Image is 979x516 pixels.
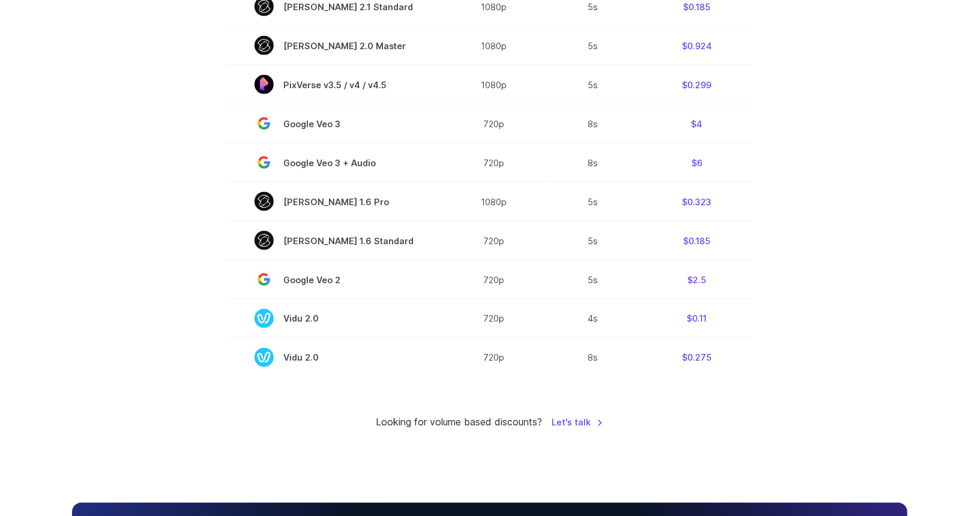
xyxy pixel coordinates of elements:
[255,348,414,367] span: Vidu 2.0
[442,221,546,260] td: 720p
[546,221,640,260] td: 5s
[546,338,640,377] td: 8s
[640,260,753,299] td: $2.5
[546,26,640,65] td: 5s
[640,221,753,260] td: $0.185
[442,260,546,299] td: 720p
[640,182,753,221] td: $0.323
[255,75,414,94] span: PixVerse v3.5 / v4 / v4.5
[546,104,640,143] td: 8s
[376,415,543,431] small: Looking for volume based discounts?
[640,65,753,104] td: $0.299
[255,270,414,289] span: Google Veo 2
[255,36,414,55] span: [PERSON_NAME] 2.0 Master
[640,143,753,182] td: $6
[546,299,640,338] td: 4s
[640,299,753,338] td: $0.11
[546,65,640,104] td: 5s
[442,143,546,182] td: 720p
[640,338,753,377] td: $0.275
[552,416,603,430] a: Let's talk
[546,260,640,299] td: 5s
[640,104,753,143] td: $4
[255,153,414,172] span: Google Veo 3 + Audio
[255,192,414,211] span: [PERSON_NAME] 1.6 Pro
[640,26,753,65] td: $0.924
[546,182,640,221] td: 5s
[255,231,414,250] span: [PERSON_NAME] 1.6 Standard
[442,104,546,143] td: 720p
[442,299,546,338] td: 720p
[442,26,546,65] td: 1080p
[255,309,414,328] span: Vidu 2.0
[442,338,546,377] td: 720p
[442,182,546,221] td: 1080p
[442,65,546,104] td: 1080p
[546,143,640,182] td: 8s
[255,114,414,133] span: Google Veo 3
